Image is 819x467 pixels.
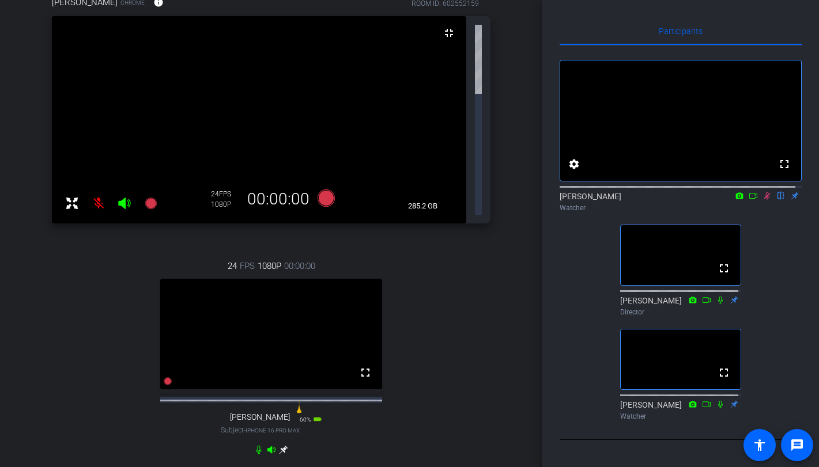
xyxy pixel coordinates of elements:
span: - [244,426,246,434]
div: [PERSON_NAME] [620,295,741,317]
div: [PERSON_NAME] [620,399,741,422]
mat-icon: fullscreen [717,261,731,275]
div: [PERSON_NAME] [560,191,802,213]
span: 285.2 GB [404,199,441,213]
div: 00:00:00 [240,189,317,209]
mat-icon: battery_std [313,415,322,424]
span: 00:00:00 [284,260,315,272]
mat-icon: settings [567,157,581,171]
div: Watcher [620,411,741,422]
span: 1080P [258,260,281,272]
mat-icon: fullscreen [717,366,731,379]
div: Director [620,307,741,317]
span: FPS [240,260,255,272]
span: 24 [228,260,237,272]
span: 60% [300,416,311,423]
span: iPhone 16 Pro Max [246,427,300,434]
mat-icon: flip [774,190,788,200]
span: Participants [659,27,703,35]
span: FPS [219,190,231,198]
span: Subject [221,425,300,435]
mat-icon: accessibility [753,438,767,452]
mat-icon: message [790,438,804,452]
mat-icon: fullscreen [358,366,372,379]
mat-icon: fullscreen [778,157,791,171]
mat-icon: 5 dB [292,400,306,413]
div: 1080P [211,200,240,209]
div: Watcher [560,203,802,213]
div: 24 [211,189,240,199]
span: [PERSON_NAME] [230,412,290,422]
mat-icon: fullscreen_exit [442,26,456,40]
